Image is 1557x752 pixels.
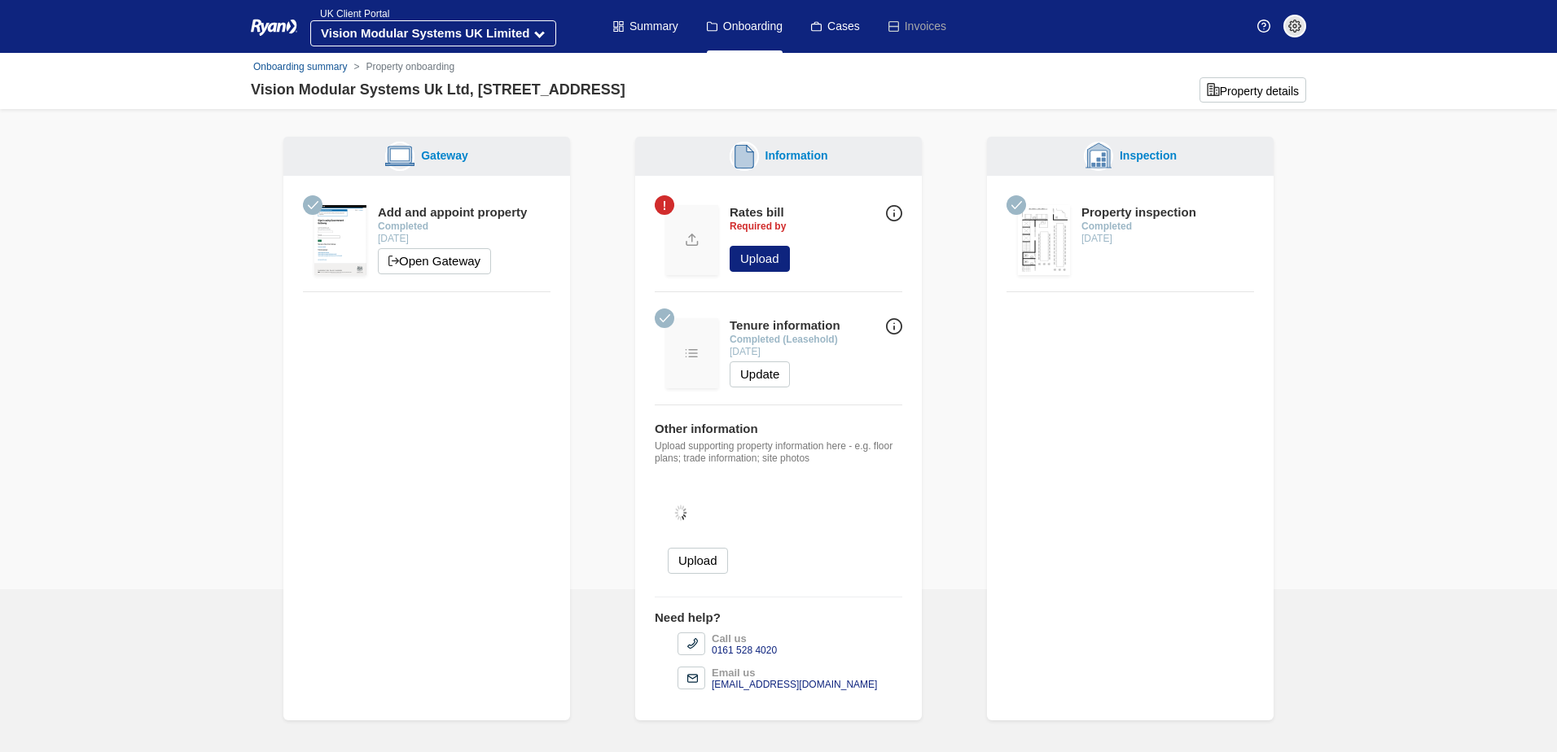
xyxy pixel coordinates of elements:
[666,318,718,388] img: Update
[712,645,777,657] div: 0161 528 4020
[730,246,790,272] button: Upload
[655,440,902,465] p: Upload supporting property information here - e.g. floor plans; trade information; site photos
[378,205,527,221] div: Add and appoint property
[655,422,902,437] div: Other information
[712,679,877,691] div: [EMAIL_ADDRESS][DOMAIN_NAME]
[1288,20,1301,33] img: settings
[321,26,529,40] strong: Vision Modular Systems UK Limited
[414,147,468,164] div: Gateway
[378,248,491,274] a: Open Gateway
[310,8,389,20] span: UK Client Portal
[730,334,838,345] strong: Completed (Leasehold)
[251,79,625,101] div: Vision Modular Systems Uk Ltd, [STREET_ADDRESS]
[712,632,777,645] div: Call us
[655,610,902,626] div: Need help?
[730,318,840,334] div: Tenure information
[730,205,790,221] div: Rates bill
[378,233,409,244] time: [DATE]
[712,667,877,679] div: Email us
[730,361,790,387] button: Update
[378,221,428,232] strong: Completed
[1081,233,1112,244] time: [DATE]
[347,59,454,74] li: Property onboarding
[1081,221,1132,232] strong: Completed
[1081,205,1196,221] div: Property inspection
[730,346,761,357] time: [DATE]
[1113,147,1177,164] div: Inspection
[730,221,786,232] strong: Required by
[759,147,828,164] div: Information
[1257,20,1270,33] img: Help
[886,318,902,334] img: Info
[886,205,902,221] img: Info
[1200,77,1306,103] button: Property details
[668,548,728,574] button: Upload
[655,478,707,548] img: hold-on.gif
[310,20,556,46] button: Vision Modular Systems UK Limited
[666,205,718,275] img: Update
[253,61,347,72] a: Onboarding summary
